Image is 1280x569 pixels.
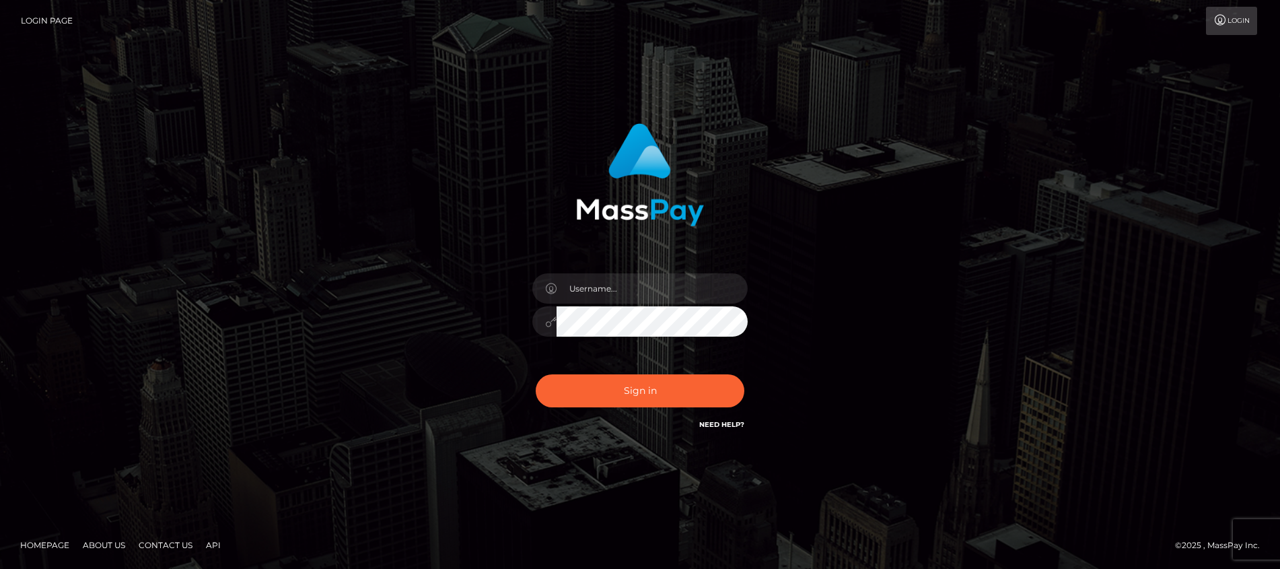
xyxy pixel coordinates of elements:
[1175,538,1270,553] div: © 2025 , MassPay Inc.
[557,273,748,304] input: Username...
[201,535,226,556] a: API
[1206,7,1257,35] a: Login
[15,535,75,556] a: Homepage
[21,7,73,35] a: Login Page
[699,420,744,429] a: Need Help?
[576,123,704,226] img: MassPay Login
[536,374,744,407] button: Sign in
[77,535,131,556] a: About Us
[133,535,198,556] a: Contact Us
